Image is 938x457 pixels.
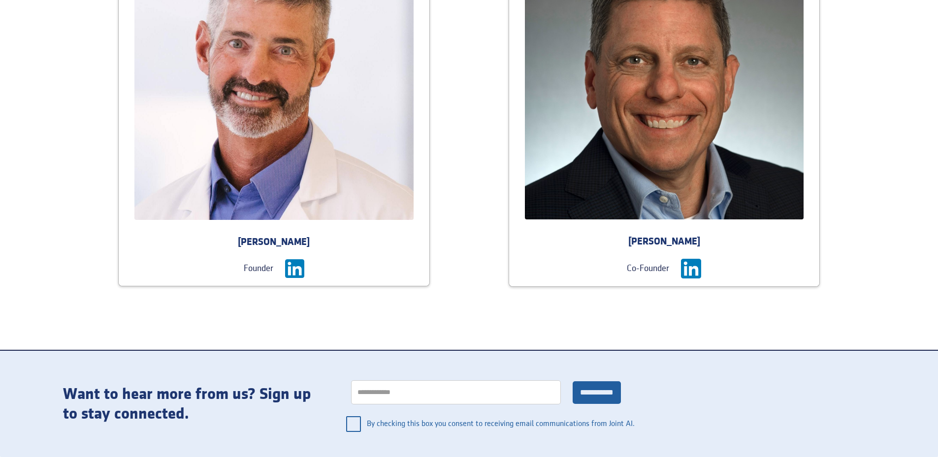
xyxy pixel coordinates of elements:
[244,262,273,275] div: Founder
[627,262,669,275] div: Co-Founder
[336,370,636,438] form: general interest
[63,385,317,424] div: Want to hear more from us? Sign up to stay connected.
[509,235,820,249] div: [PERSON_NAME]
[367,412,636,436] span: By checking this box you consent to receiving email communications from Joint AI.
[119,236,429,249] div: [PERSON_NAME]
